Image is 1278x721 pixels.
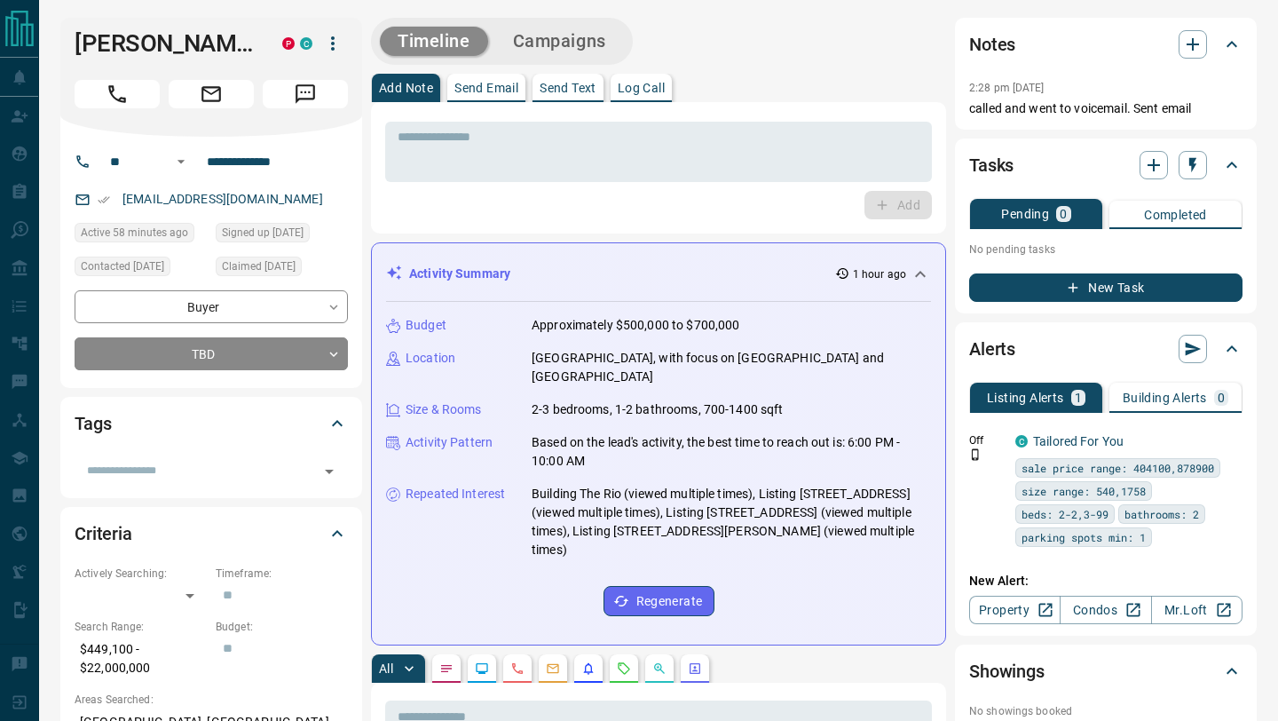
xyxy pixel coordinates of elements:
[263,80,348,108] span: Message
[75,290,348,323] div: Buyer
[406,349,455,368] p: Location
[652,662,667,676] svg: Opportunities
[532,485,931,559] p: Building The Rio (viewed multiple times), Listing [STREET_ADDRESS] (viewed multiple times), Listi...
[169,80,254,108] span: Email
[439,662,454,676] svg: Notes
[969,23,1242,66] div: Notes
[75,223,207,248] div: Tue Sep 16 2025
[75,257,207,281] div: Mon May 26 2025
[75,619,207,635] p: Search Range:
[546,662,560,676] svg: Emails
[475,662,489,676] svg: Lead Browsing Activity
[603,586,714,616] button: Regenerate
[540,82,596,94] p: Send Text
[969,328,1242,370] div: Alerts
[222,257,296,275] span: Claimed [DATE]
[853,266,906,282] p: 1 hour ago
[406,433,493,452] p: Activity Pattern
[1124,505,1199,523] span: bathrooms: 2
[1022,528,1146,546] span: parking spots min: 1
[379,662,393,675] p: All
[1022,505,1108,523] span: beds: 2-2,3-99
[581,662,596,676] svg: Listing Alerts
[170,151,192,172] button: Open
[969,657,1045,685] h2: Showings
[406,485,505,503] p: Repeated Interest
[216,257,348,281] div: Tue Nov 09 2021
[532,433,931,471] p: Based on the lead's activity, the best time to reach out is: 6:00 PM - 10:00 AM
[969,448,982,461] svg: Push Notification Only
[617,662,631,676] svg: Requests
[406,316,446,335] p: Budget
[532,316,739,335] p: Approximately $500,000 to $700,000
[386,257,931,290] div: Activity Summary1 hour ago
[75,519,132,548] h2: Criteria
[969,273,1242,302] button: New Task
[380,27,488,56] button: Timeline
[618,82,665,94] p: Log Call
[1123,392,1207,404] p: Building Alerts
[216,223,348,248] div: Tue Nov 09 2021
[532,349,931,386] p: [GEOGRAPHIC_DATA], with focus on [GEOGRAPHIC_DATA] and [GEOGRAPHIC_DATA]
[1144,209,1207,221] p: Completed
[987,392,1064,404] p: Listing Alerts
[1075,392,1082,404] p: 1
[98,194,110,206] svg: Email Verified
[688,662,702,676] svg: Agent Actions
[1022,459,1214,477] span: sale price range: 404100,878900
[75,512,348,555] div: Criteria
[969,650,1242,693] div: Showings
[454,82,518,94] p: Send Email
[969,596,1061,624] a: Property
[1015,435,1028,448] div: condos.ca
[216,619,348,635] p: Budget:
[75,337,348,370] div: TBD
[81,224,188,242] span: Active 58 minutes ago
[122,192,323,206] a: [EMAIL_ADDRESS][DOMAIN_NAME]
[495,27,624,56] button: Campaigns
[1151,596,1242,624] a: Mr.Loft
[1060,208,1067,220] p: 0
[75,635,207,683] p: $449,100 - $22,000,000
[532,400,784,419] p: 2-3 bedrooms, 1-2 bathrooms, 700-1400 sqft
[1033,434,1124,448] a: Tailored For You
[379,82,433,94] p: Add Note
[1060,596,1151,624] a: Condos
[409,265,510,283] p: Activity Summary
[75,80,160,108] span: Call
[282,37,295,50] div: property.ca
[969,144,1242,186] div: Tasks
[406,400,482,419] p: Size & Rooms
[216,566,348,582] p: Timeframe:
[1218,392,1225,404] p: 0
[75,29,256,58] h1: [PERSON_NAME]
[1001,208,1049,220] p: Pending
[222,224,304,242] span: Signed up [DATE]
[969,82,1045,94] p: 2:28 pm [DATE]
[81,257,164,275] span: Contacted [DATE]
[510,662,525,676] svg: Calls
[317,459,342,484] button: Open
[969,99,1242,118] p: called and went to voicemail. Sent email
[1022,482,1146,500] span: size range: 540,1758
[75,566,207,582] p: Actively Searching:
[75,692,348,708] p: Areas Searched:
[75,402,348,445] div: Tags
[969,30,1015,59] h2: Notes
[969,335,1015,363] h2: Alerts
[969,236,1242,263] p: No pending tasks
[300,37,312,50] div: condos.ca
[969,572,1242,590] p: New Alert:
[969,432,1005,448] p: Off
[969,703,1242,719] p: No showings booked
[75,409,111,438] h2: Tags
[969,151,1014,179] h2: Tasks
